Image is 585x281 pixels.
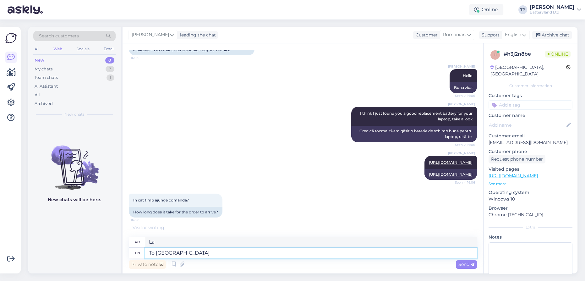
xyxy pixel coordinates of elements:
p: New chats will be here. [48,196,101,203]
div: Support [479,32,500,38]
span: Seen ✓ 16:06 [451,93,475,98]
div: Private note [129,260,166,269]
span: Online [545,51,571,58]
div: 0 [105,57,114,63]
span: New chats [64,112,85,117]
span: English [505,31,521,38]
a: [PERSON_NAME]Batteryland Ltd [530,5,581,15]
p: Customer email [489,133,572,139]
div: Extra [489,224,572,230]
a: [URL][DOMAIN_NAME] [429,160,473,165]
div: TP [518,5,527,14]
img: Askly Logo [5,32,17,44]
div: [GEOGRAPHIC_DATA], [GEOGRAPHIC_DATA] [490,64,566,77]
a: [URL][DOMAIN_NAME] [429,172,473,177]
p: See more ... [489,181,572,187]
div: Request phone number [489,155,545,163]
p: Customer phone [489,148,572,155]
p: Windows 10 [489,196,572,202]
textarea: La [145,237,477,247]
div: Email [102,45,116,53]
span: 16:03 [131,56,154,60]
div: 1 [107,74,114,81]
input: Add a tag [489,100,572,110]
span: [PERSON_NAME] [132,31,169,38]
div: Team chats [35,74,58,81]
div: Visitor writing [129,224,477,231]
span: . [164,225,165,230]
span: I think I just found you a good replacement battery for your laptop, take a look [360,111,473,121]
p: Operating system [489,189,572,196]
div: ro [135,237,140,247]
div: Online [469,4,503,15]
span: Hello [463,73,473,78]
img: No chats [28,134,121,191]
div: All [35,92,40,98]
textarea: To [GEOGRAPHIC_DATA] [145,248,477,258]
div: # h3j2n8be [504,50,545,58]
div: en [135,248,140,258]
span: Send [458,262,474,267]
span: h [494,52,497,57]
p: Chrome [TECHNICAL_ID] [489,212,572,218]
div: Customer [413,32,438,38]
p: Customer tags [489,92,572,99]
div: How long does it take for the order to arrive? [129,207,222,218]
p: Notes [489,234,572,240]
span: Romanian [443,31,466,38]
div: 7 [106,66,114,72]
div: New [35,57,44,63]
span: Seen ✓ 16:06 [451,180,475,185]
p: Browser [489,205,572,212]
span: [PERSON_NAME] [448,102,475,107]
div: Archive chat [532,31,572,39]
p: Visited pages [489,166,572,173]
div: Customer information [489,83,572,89]
div: leading the chat [178,32,216,38]
div: AI Assistant [35,83,58,90]
span: Search customers [39,33,79,39]
div: Cred că tocmai ți-am găsit o baterie de schimb bună pentru laptop, uită-te. [351,126,477,142]
span: [PERSON_NAME] [448,64,475,69]
span: [PERSON_NAME] [448,151,475,156]
div: Socials [75,45,91,53]
div: Buna ziua [450,82,477,93]
div: Web [52,45,63,53]
span: 16:07 [131,218,154,223]
div: My chats [35,66,52,72]
span: Seen ✓ 16:06 [451,142,475,147]
div: [PERSON_NAME] [530,5,574,10]
span: In cat timp ajunge comanda? [133,198,189,202]
div: All [33,45,41,53]
p: Customer name [489,112,572,119]
a: [URL][DOMAIN_NAME] [489,173,538,179]
input: Add name [489,122,565,129]
p: [EMAIL_ADDRESS][DOMAIN_NAME] [489,139,572,146]
div: Archived [35,101,53,107]
div: Batteryland Ltd [530,10,574,15]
